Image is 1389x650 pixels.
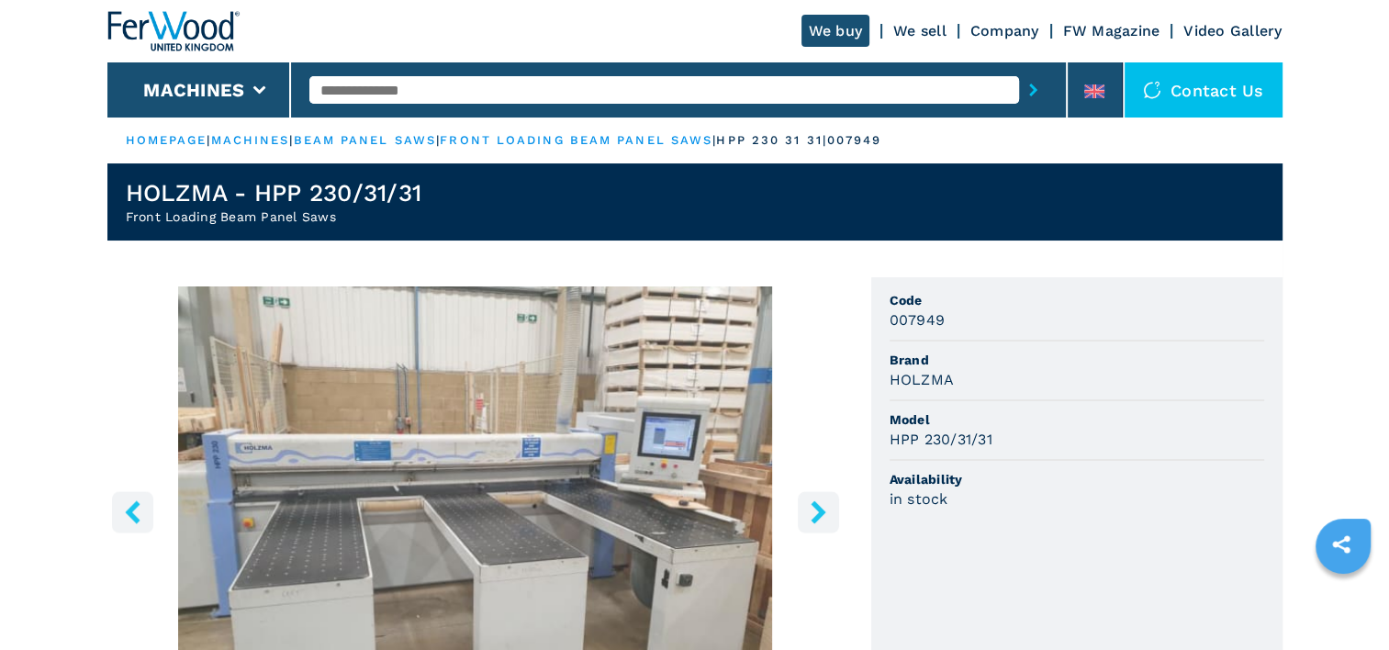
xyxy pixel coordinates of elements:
[289,133,293,147] span: |
[440,133,712,147] a: front loading beam panel saws
[1019,69,1047,111] button: submit-button
[827,132,882,149] p: 007949
[1143,81,1161,99] img: Contact us
[1318,521,1364,567] a: sharethis
[890,488,948,510] h3: in stock
[890,369,955,390] h3: HOLZMA
[211,133,290,147] a: machines
[716,132,826,149] p: hpp 230 31 31 |
[107,11,240,51] img: Ferwood
[112,491,153,532] button: left-button
[890,309,946,331] h3: 007949
[890,410,1264,429] span: Model
[893,22,947,39] a: We sell
[1311,567,1375,636] iframe: Chat
[801,15,870,47] a: We buy
[143,79,244,101] button: Machines
[798,491,839,532] button: right-button
[890,291,1264,309] span: Code
[126,178,422,207] h1: HOLZMA - HPP 230/31/31
[712,133,716,147] span: |
[207,133,210,147] span: |
[294,133,437,147] a: beam panel saws
[1125,62,1283,118] div: Contact us
[970,22,1039,39] a: Company
[126,133,207,147] a: HOMEPAGE
[1183,22,1282,39] a: Video Gallery
[890,429,992,450] h3: HPP 230/31/31
[890,470,1264,488] span: Availability
[1063,22,1160,39] a: FW Magazine
[436,133,440,147] span: |
[126,207,422,226] h2: Front Loading Beam Panel Saws
[890,351,1264,369] span: Brand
